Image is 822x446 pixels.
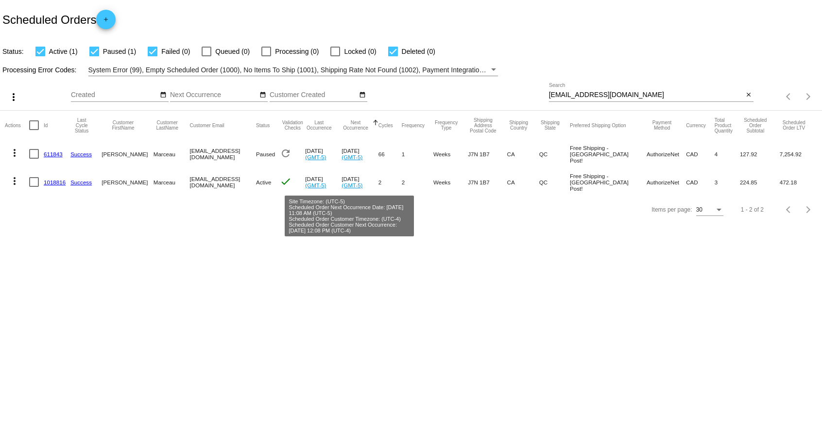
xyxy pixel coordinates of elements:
[280,111,305,140] mat-header-cell: Validation Checks
[549,91,744,99] input: Search
[9,175,20,187] mat-icon: more_vert
[570,168,647,196] mat-cell: Free Shipping - [GEOGRAPHIC_DATA] Post!
[256,122,270,128] button: Change sorting for Status
[342,140,378,168] mat-cell: [DATE]
[100,16,112,28] mat-icon: add
[70,117,93,133] button: Change sorting for LastProcessingCycleId
[342,182,362,188] a: (GMT-5)
[5,111,29,140] mat-header-cell: Actions
[433,168,468,196] mat-cell: Weeks
[539,120,561,131] button: Change sorting for ShippingState
[539,168,570,196] mat-cell: QC
[8,91,19,103] mat-icon: more_vert
[215,46,250,57] span: Queued (0)
[507,140,539,168] mat-cell: CA
[402,168,433,196] mat-cell: 2
[305,168,342,196] mat-cell: [DATE]
[570,122,626,128] button: Change sorting for PreferredShippingOption
[344,46,376,57] span: Locked (0)
[305,182,326,188] a: (GMT-5)
[2,48,24,55] span: Status:
[102,140,154,168] mat-cell: [PERSON_NAME]
[161,46,190,57] span: Failed (0)
[741,206,764,213] div: 1 - 2 of 2
[256,179,272,185] span: Active
[280,176,291,187] mat-icon: check
[539,140,570,168] mat-cell: QC
[280,148,291,159] mat-icon: refresh
[779,87,799,106] button: Previous page
[70,151,92,157] a: Success
[740,168,780,196] mat-cell: 224.85
[342,120,369,131] button: Change sorting for NextOccurrenceUtc
[780,168,817,196] mat-cell: 472.18
[256,151,275,157] span: Paused
[2,10,116,29] h2: Scheduled Orders
[103,46,136,57] span: Paused (1)
[433,120,459,131] button: Change sorting for FrequencyType
[270,91,357,99] input: Customer Created
[154,168,190,196] mat-cell: Marceau
[342,168,378,196] mat-cell: [DATE]
[743,90,753,100] button: Clear
[402,140,433,168] mat-cell: 1
[779,200,799,219] button: Previous page
[696,206,702,213] span: 30
[378,140,402,168] mat-cell: 66
[468,168,507,196] mat-cell: J7N 1B7
[2,66,77,74] span: Processing Error Codes:
[715,168,740,196] mat-cell: 3
[378,168,402,196] mat-cell: 2
[780,120,808,131] button: Change sorting for LifetimeValue
[507,168,539,196] mat-cell: CA
[686,140,715,168] mat-cell: CAD
[70,179,92,185] a: Success
[780,140,817,168] mat-cell: 7,254.92
[71,91,158,99] input: Created
[102,168,154,196] mat-cell: [PERSON_NAME]
[305,120,333,131] button: Change sorting for LastOccurrenceUtc
[647,168,686,196] mat-cell: AuthorizeNet
[305,154,326,160] a: (GMT-5)
[342,154,362,160] a: (GMT-5)
[799,87,818,106] button: Next page
[507,120,531,131] button: Change sorting for ShippingCountry
[88,64,498,76] mat-select: Filter by Processing Error Codes
[378,122,393,128] button: Change sorting for Cycles
[154,120,181,131] button: Change sorting for CustomerLastName
[190,140,256,168] mat-cell: [EMAIL_ADDRESS][DOMAIN_NAME]
[259,91,266,99] mat-icon: date_range
[799,200,818,219] button: Next page
[190,168,256,196] mat-cell: [EMAIL_ADDRESS][DOMAIN_NAME]
[44,122,48,128] button: Change sorting for Id
[433,140,468,168] mat-cell: Weeks
[44,179,66,185] a: 1018816
[190,122,224,128] button: Change sorting for CustomerEmail
[305,140,342,168] mat-cell: [DATE]
[468,117,498,133] button: Change sorting for ShippingPostcode
[102,120,145,131] button: Change sorting for CustomerFirstName
[275,46,319,57] span: Processing (0)
[170,91,257,99] input: Next Occurrence
[745,91,752,99] mat-icon: close
[160,91,167,99] mat-icon: date_range
[402,122,425,128] button: Change sorting for Frequency
[402,46,435,57] span: Deleted (0)
[154,140,190,168] mat-cell: Marceau
[715,140,740,168] mat-cell: 4
[468,140,507,168] mat-cell: J7N 1B7
[359,91,366,99] mat-icon: date_range
[44,151,63,157] a: 611843
[696,207,723,214] mat-select: Items per page:
[49,46,78,57] span: Active (1)
[686,122,706,128] button: Change sorting for CurrencyIso
[715,111,740,140] mat-header-cell: Total Product Quantity
[570,140,647,168] mat-cell: Free Shipping - [GEOGRAPHIC_DATA] Post!
[9,147,20,159] mat-icon: more_vert
[647,120,677,131] button: Change sorting for PaymentMethod.Type
[740,140,780,168] mat-cell: 127.92
[647,140,686,168] mat-cell: AuthorizeNet
[651,206,692,213] div: Items per page:
[686,168,715,196] mat-cell: CAD
[740,117,771,133] button: Change sorting for Subtotal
